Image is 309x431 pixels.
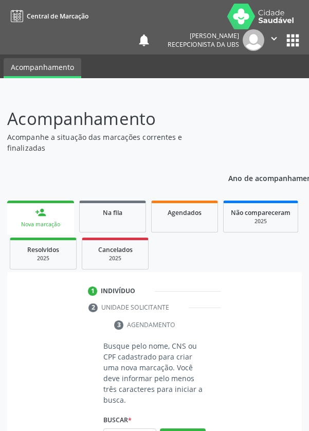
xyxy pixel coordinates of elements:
span: Resolvidos [27,245,59,254]
p: Acompanhamento [7,106,213,132]
span: Não compareceram [231,208,290,217]
span: Recepcionista da UBS [168,40,239,49]
p: Busque pelo nome, CNS ou CPF cadastrado para criar uma nova marcação. Você deve informar pelo men... [103,340,206,405]
span: Cancelados [98,245,133,254]
i:  [268,33,280,44]
button: notifications [137,33,151,47]
div: 2025 [89,255,141,262]
img: img [243,29,264,51]
a: Central de Marcação [7,8,88,25]
a: Acompanhamento [4,58,81,78]
button:  [264,29,284,51]
span: Central de Marcação [27,12,88,21]
div: person_add [35,207,46,218]
label: Buscar [103,412,132,428]
div: Indivíduo [101,286,135,296]
p: Acompanhe a situação das marcações correntes e finalizadas [7,132,213,153]
button: apps [284,31,302,49]
div: 2025 [17,255,69,262]
span: Agendados [168,208,202,217]
div: 2025 [231,218,290,225]
div: 1 [88,286,97,296]
div: Nova marcação [14,221,67,228]
div: [PERSON_NAME] [168,31,239,40]
span: Na fila [103,208,122,217]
